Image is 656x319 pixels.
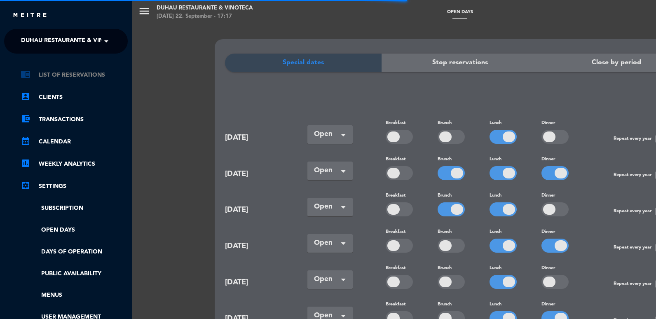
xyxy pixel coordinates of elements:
span: Duhau Restaurante & Vinoteca [21,33,124,50]
a: account_boxClients [21,92,128,102]
i: chrome_reader_mode [21,69,30,79]
a: Days of operation [21,247,128,257]
a: Menus [21,291,128,300]
a: Subscription [21,204,128,213]
a: Public availability [21,269,128,279]
i: calendar_month [21,136,30,146]
a: calendar_monthCalendar [21,137,128,147]
a: account_balance_walletTransactions [21,115,128,124]
i: settings_applications [21,181,30,190]
img: MEITRE [12,12,47,19]
a: Settings [21,181,128,191]
i: account_balance_wallet [21,114,30,124]
a: chrome_reader_modeList of Reservations [21,70,128,80]
a: assessmentWeekly Analytics [21,159,128,169]
i: assessment [21,158,30,168]
a: Open Days [21,225,128,235]
i: account_box [21,91,30,101]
